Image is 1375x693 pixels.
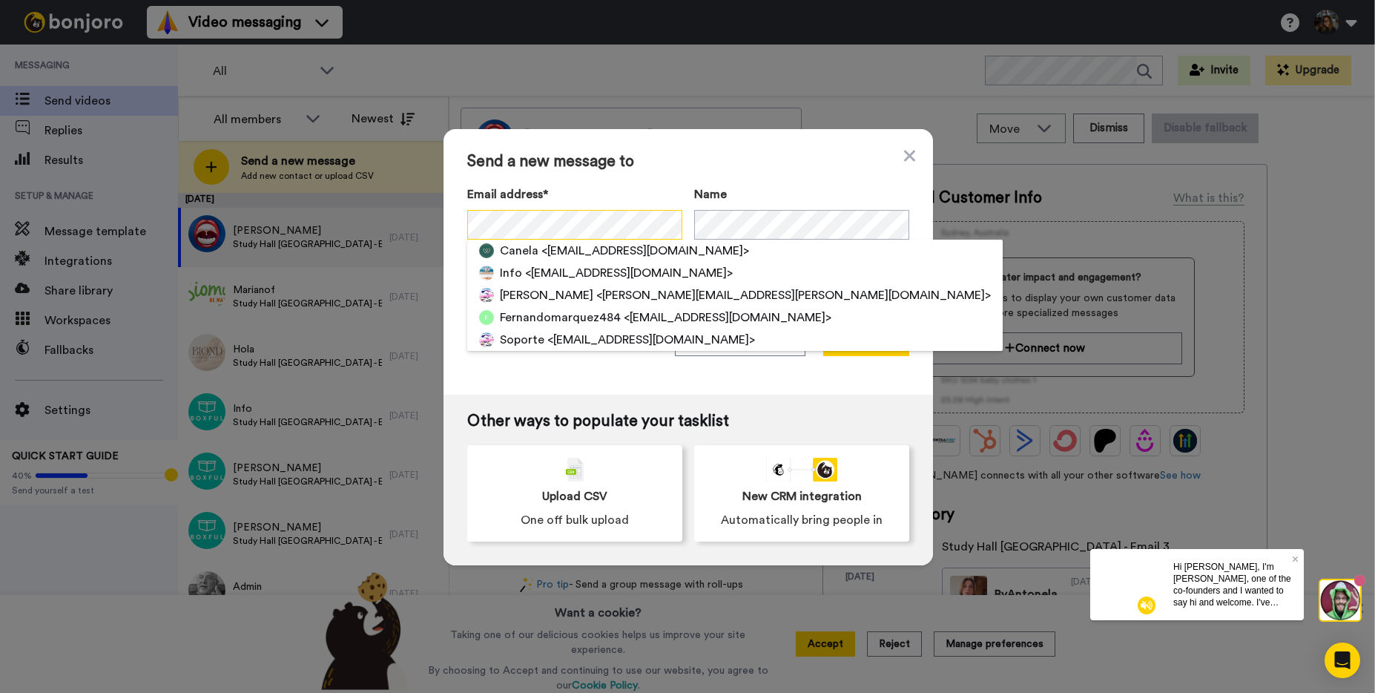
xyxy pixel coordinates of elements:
[479,288,494,303] img: 7fa322a0-72ca-45b7-9b57-efc144a5fa6b.jpg
[1,3,42,43] img: 3183ab3e-59ed-45f6-af1c-10226f767056-1659068401.jpg
[766,458,837,482] div: animation
[467,185,682,203] label: Email address*
[479,310,494,325] img: f.png
[525,264,733,282] span: <[EMAIL_ADDRESS][DOMAIN_NAME]>
[1325,643,1360,678] div: Open Intercom Messenger
[500,242,538,260] span: Canela
[479,332,494,347] img: 12c64def-d184-4ab8-a9c9-8abad0125a8d.jpg
[500,331,544,349] span: Soporte
[694,185,727,203] span: Name
[479,243,494,258] img: bdbb2c62-8cf5-4199-97fc-8d7c22177308.jpg
[500,286,593,304] span: [PERSON_NAME]
[547,331,755,349] span: <[EMAIL_ADDRESS][DOMAIN_NAME]>
[742,487,862,505] span: New CRM integration
[721,511,883,529] span: Automatically bring people in
[467,153,909,171] span: Send a new message to
[566,458,584,482] img: csv-grey.png
[596,286,991,304] span: <[PERSON_NAME][EMAIL_ADDRESS][PERSON_NAME][DOMAIN_NAME]>
[479,266,494,280] img: 2d40d137-ee0a-4ba8-a78b-300b5944ca01.jpg
[541,242,749,260] span: <[EMAIL_ADDRESS][DOMAIN_NAME]>
[500,264,522,282] span: Info
[500,309,621,326] span: Fernandomarquez484
[521,511,629,529] span: One off bulk upload
[83,13,201,142] span: Hi [PERSON_NAME], I'm [PERSON_NAME], one of the co-founders and I wanted to say hi and welcome. I...
[467,413,909,430] span: Other ways to populate your tasklist
[624,309,831,326] span: <[EMAIL_ADDRESS][DOMAIN_NAME]>
[47,47,65,65] img: mute-white.svg
[542,487,607,505] span: Upload CSV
